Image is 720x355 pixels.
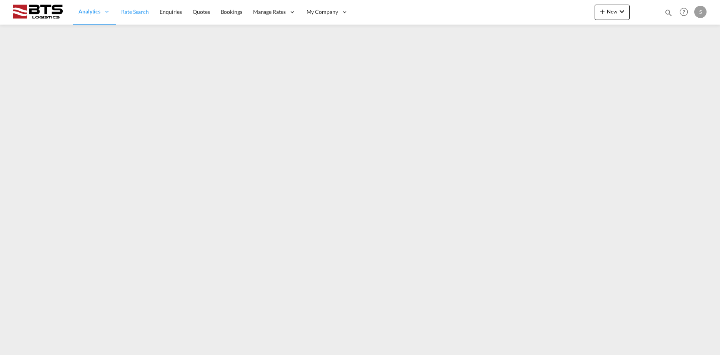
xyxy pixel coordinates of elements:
[78,8,100,15] span: Analytics
[617,7,627,16] md-icon: icon-chevron-down
[12,3,63,21] img: cdcc71d0be7811ed9adfbf939d2aa0e8.png
[694,6,707,18] div: S
[677,5,694,19] div: Help
[121,8,149,15] span: Rate Search
[664,8,673,20] div: icon-magnify
[664,8,673,17] md-icon: icon-magnify
[598,8,627,15] span: New
[595,5,630,20] button: icon-plus 400-fgNewicon-chevron-down
[160,8,182,15] span: Enquiries
[598,7,607,16] md-icon: icon-plus 400-fg
[253,8,286,16] span: Manage Rates
[221,8,242,15] span: Bookings
[677,5,690,18] span: Help
[307,8,338,16] span: My Company
[193,8,210,15] span: Quotes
